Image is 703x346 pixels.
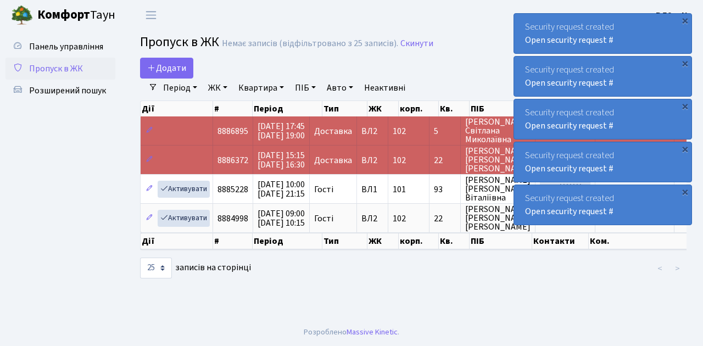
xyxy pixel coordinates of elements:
[234,79,288,97] a: Квартира
[589,233,696,249] th: Ком.
[37,6,90,24] b: Комфорт
[140,58,193,79] a: Додати
[258,149,305,171] span: [DATE] 15:15 [DATE] 16:30
[439,101,470,116] th: Кв.
[656,9,690,21] b: ВЛ2 -. К.
[204,79,232,97] a: ЖК
[322,101,367,116] th: Тип
[465,118,531,144] span: [PERSON_NAME] Світлана Миколаївна
[399,101,439,116] th: корп.
[37,6,115,25] span: Таун
[314,127,352,136] span: Доставка
[514,99,691,139] div: Security request created
[137,6,165,24] button: Переключити навігацію
[29,63,83,75] span: Пропуск в ЖК
[514,14,691,53] div: Security request created
[434,156,456,165] span: 22
[217,183,248,196] span: 8885228
[141,233,213,249] th: Дії
[399,233,439,249] th: корп.
[525,163,613,175] a: Open security request #
[525,205,613,217] a: Open security request #
[360,79,410,97] a: Неактивні
[470,233,532,249] th: ПІБ
[140,258,172,278] select: записів на сторінці
[140,32,219,52] span: Пропуск в ЖК
[213,101,253,116] th: #
[679,186,690,197] div: ×
[679,58,690,69] div: ×
[525,77,613,89] a: Open security request #
[322,79,358,97] a: Авто
[439,233,470,249] th: Кв.
[11,4,33,26] img: logo.png
[217,213,248,225] span: 8884998
[314,185,333,194] span: Гості
[222,38,398,49] div: Немає записів (відфільтровано з 25 записів).
[393,154,406,166] span: 102
[434,185,456,194] span: 93
[679,101,690,111] div: ×
[29,41,103,53] span: Панель управління
[253,101,322,116] th: Період
[393,213,406,225] span: 102
[291,79,320,97] a: ПІБ
[253,233,322,249] th: Період
[361,185,383,194] span: ВЛ1
[465,176,531,202] span: [PERSON_NAME] [PERSON_NAME] Віталіївна
[434,127,456,136] span: 5
[465,205,531,231] span: [PERSON_NAME] [PERSON_NAME] [PERSON_NAME]
[29,85,106,97] span: Розширений пошук
[514,142,691,182] div: Security request created
[465,147,531,173] span: [PERSON_NAME] [PERSON_NAME] [PERSON_NAME]
[656,9,690,22] a: ВЛ2 -. К.
[258,178,305,200] span: [DATE] 10:00 [DATE] 21:15
[141,101,213,116] th: Дії
[314,156,352,165] span: Доставка
[525,120,613,132] a: Open security request #
[532,233,588,249] th: Контакти
[140,258,251,278] label: записів на сторінці
[5,80,115,102] a: Розширений пошук
[361,127,383,136] span: ВЛ2
[314,214,333,223] span: Гості
[679,143,690,154] div: ×
[367,233,399,249] th: ЖК
[679,15,690,26] div: ×
[470,101,532,116] th: ПІБ
[514,185,691,225] div: Security request created
[217,125,248,137] span: 8886895
[525,34,613,46] a: Open security request #
[159,79,202,97] a: Період
[361,156,383,165] span: ВЛ2
[5,58,115,80] a: Пропуск в ЖК
[393,183,406,196] span: 101
[393,125,406,137] span: 102
[361,214,383,223] span: ВЛ2
[514,57,691,96] div: Security request created
[213,233,253,249] th: #
[5,36,115,58] a: Панель управління
[217,154,248,166] span: 8886372
[147,62,186,74] span: Додати
[400,38,433,49] a: Скинути
[158,181,210,198] a: Активувати
[322,233,367,249] th: Тип
[347,326,398,338] a: Massive Kinetic
[258,208,305,229] span: [DATE] 09:00 [DATE] 10:15
[258,120,305,142] span: [DATE] 17:45 [DATE] 19:00
[304,326,399,338] div: Розроблено .
[158,210,210,227] a: Активувати
[434,214,456,223] span: 22
[367,101,399,116] th: ЖК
